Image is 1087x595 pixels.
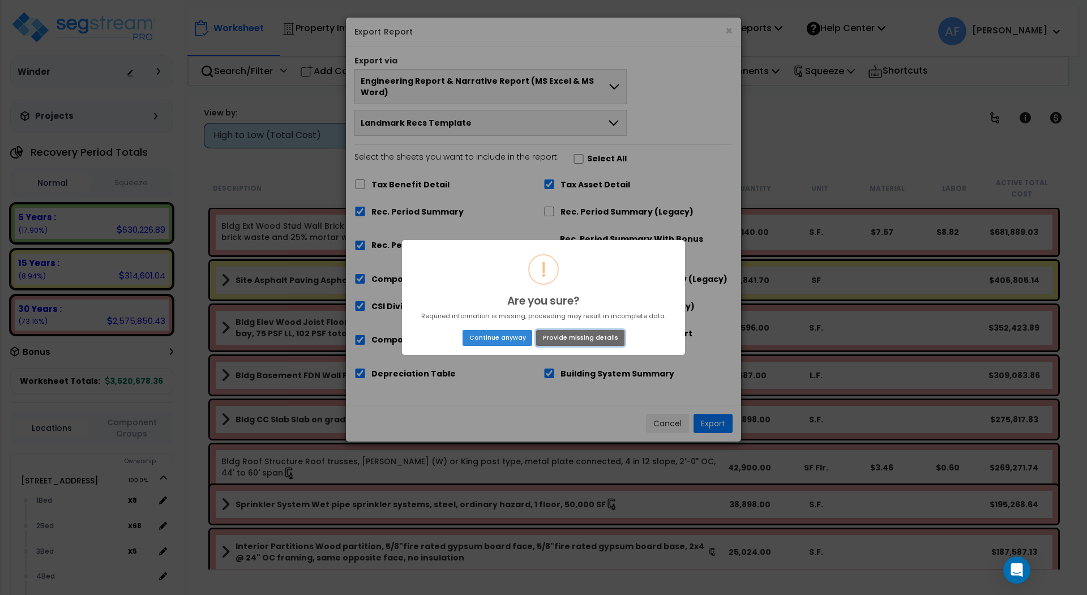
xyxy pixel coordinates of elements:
button: Continue anyway [463,330,532,346]
div: Open Intercom Messenger [1003,557,1030,584]
div: ! [541,255,547,284]
div: Required information is missing, proceeding may result in incomplete data. [420,311,668,321]
h2: Are you sure? [507,296,580,307]
button: Provide missing details [536,330,624,346]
